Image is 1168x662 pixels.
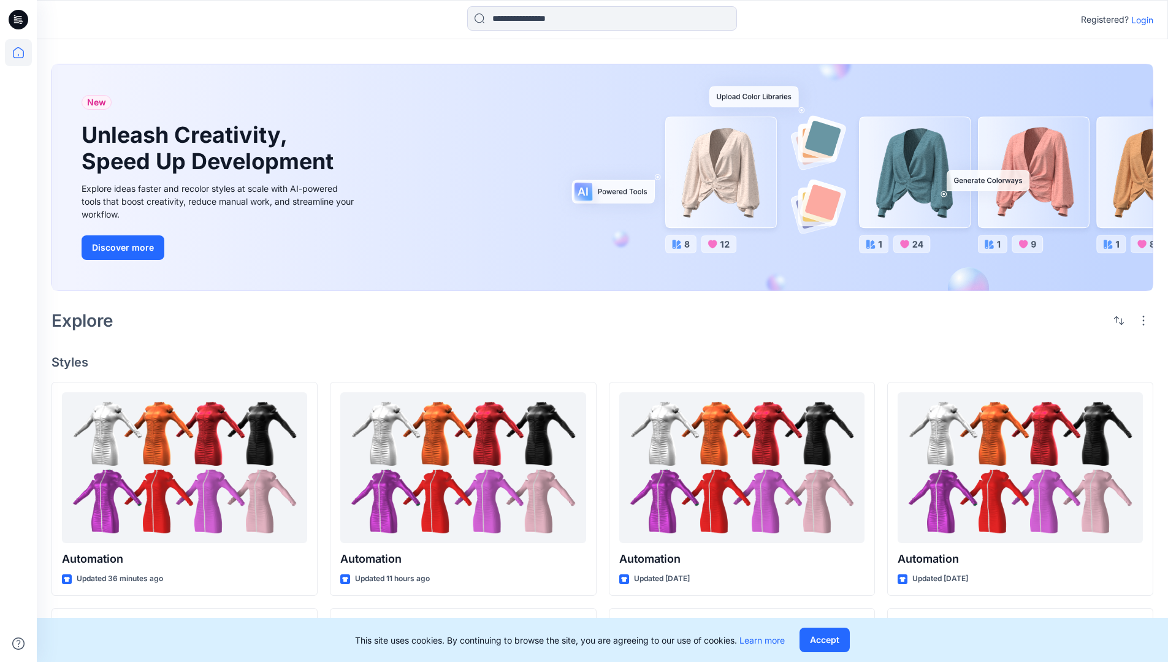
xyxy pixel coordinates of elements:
[340,392,586,544] a: Automation
[355,573,430,585] p: Updated 11 hours ago
[87,95,106,110] span: New
[62,550,307,568] p: Automation
[898,392,1143,544] a: Automation
[52,311,113,330] h2: Explore
[619,392,865,544] a: Automation
[82,235,164,260] button: Discover more
[52,355,1153,370] h4: Styles
[77,573,163,585] p: Updated 36 minutes ago
[355,634,785,647] p: This site uses cookies. By continuing to browse the site, you are agreeing to our use of cookies.
[340,550,586,568] p: Automation
[800,628,850,652] button: Accept
[62,392,307,544] a: Automation
[739,635,785,645] a: Learn more
[82,182,357,221] div: Explore ideas faster and recolor styles at scale with AI-powered tools that boost creativity, red...
[898,550,1143,568] p: Automation
[82,122,339,175] h1: Unleash Creativity, Speed Up Development
[912,573,968,585] p: Updated [DATE]
[634,573,690,585] p: Updated [DATE]
[1131,13,1153,26] p: Login
[1081,12,1129,27] p: Registered?
[619,550,865,568] p: Automation
[82,235,357,260] a: Discover more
